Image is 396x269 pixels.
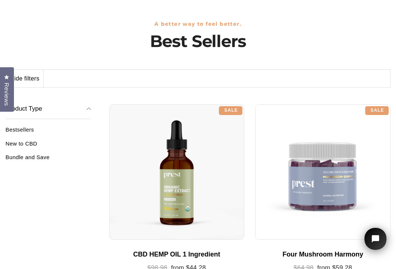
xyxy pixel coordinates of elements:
[219,106,242,115] div: Sale
[5,21,390,27] h3: A better way to feel better.
[263,251,383,259] div: Four Mushroom Harmony
[117,251,237,259] div: CBD HEMP OIL 1 Ingredient
[5,31,390,51] h1: Best Sellers
[5,140,91,153] a: New to CBD
[6,70,44,87] button: Hide filters
[5,99,91,119] button: Product Type
[5,126,91,139] a: Bestsellers
[5,154,91,166] a: Bundle and Save
[365,106,389,115] div: Sale
[2,83,11,106] span: Reviews
[355,218,396,269] iframe: Tidio Chat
